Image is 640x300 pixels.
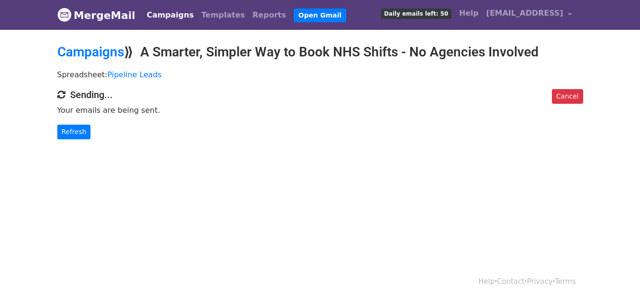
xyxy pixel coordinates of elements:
p: Your emails are being sent. [57,105,583,115]
a: MergeMail [57,5,135,25]
a: Open Gmail [294,9,346,22]
span: Daily emails left: 50 [381,9,451,19]
a: Pipeline Leads [108,70,162,79]
a: Reports [249,6,290,25]
img: MergeMail logo [57,8,72,22]
a: Refresh [57,125,91,139]
a: Terms [555,277,576,286]
h4: Sending... [57,89,583,100]
a: Daily emails left: 50 [377,4,455,23]
a: Templates [198,6,249,25]
a: Help [478,277,495,286]
a: Contact [497,277,524,286]
span: [EMAIL_ADDRESS] [486,8,563,19]
a: Campaigns [143,6,198,25]
a: Privacy [527,277,552,286]
a: Campaigns [57,44,124,60]
a: [EMAIL_ADDRESS] [482,4,575,26]
h2: ⟫ A Smarter, Simpler Way to Book NHS Shifts - No Agencies Involved [57,44,583,60]
p: Spreadsheet: [57,70,583,80]
a: Help [455,4,482,23]
a: Cancel [552,89,583,104]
